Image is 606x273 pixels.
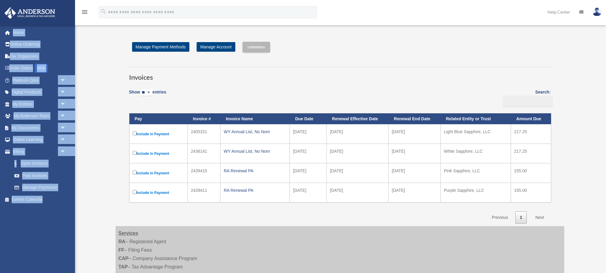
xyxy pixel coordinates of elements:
[290,144,327,163] td: [DATE]
[60,122,72,134] span: arrow_drop_down
[515,211,527,224] a: 1
[60,134,72,146] span: arrow_drop_down
[35,64,48,73] div: NEW
[388,124,440,144] td: [DATE]
[531,211,549,224] a: Next
[327,124,388,144] td: [DATE]
[18,160,21,167] span: $
[4,74,75,86] a: Platinum Q&Aarrow_drop_down
[224,147,286,155] div: WY Annual List, No Nom
[4,38,75,51] a: Online Ordering
[4,146,72,158] a: Billingarrow_drop_down
[197,42,235,52] a: Manage Account
[133,189,184,196] label: Include in Payment
[119,264,128,269] strong: TAP
[290,163,327,183] td: [DATE]
[224,186,286,195] div: RA Renewal PA
[327,144,388,163] td: [DATE]
[501,88,551,107] label: Search:
[132,42,189,52] a: Manage Payment Methods
[60,98,72,110] span: arrow_drop_down
[129,88,166,102] label: Show entries
[220,113,290,124] th: Invoice Name: activate to sort column ascending
[81,8,88,16] i: menu
[503,96,553,107] input: Search:
[133,150,184,157] label: Include in Payment
[188,183,221,202] td: 2439411
[4,26,75,38] a: Home
[129,113,188,124] th: Pay: activate to sort column descending
[4,110,75,122] a: My Anderson Teamarrow_drop_down
[441,163,511,183] td: Pink Sapphire, LLC
[441,183,511,202] td: Purple Sapphire, LLC
[133,130,184,138] label: Include in Payment
[511,163,551,183] td: 155.00
[3,7,57,19] img: Anderson Advisors Platinum Portal
[4,62,75,75] a: Order StatusNEW
[327,113,388,124] th: Renewal Effective Date: activate to sort column ascending
[511,183,551,202] td: 155.00
[511,124,551,144] td: 217.25
[511,144,551,163] td: 217.25
[224,167,286,175] div: RA Renewal PA
[8,182,72,194] a: Manage Payments
[133,170,137,174] input: Include in Payment
[290,183,327,202] td: [DATE]
[388,113,440,124] th: Renewal End Date: activate to sort column ascending
[119,247,125,253] strong: FF
[4,86,75,98] a: Digital Productsarrow_drop_down
[388,163,440,183] td: [DATE]
[4,98,75,110] a: My Entitiesarrow_drop_down
[60,146,72,158] span: arrow_drop_down
[188,113,221,124] th: Invoice #: activate to sort column ascending
[290,124,327,144] td: [DATE]
[133,131,137,135] input: Include in Payment
[441,124,511,144] td: Light Blue Sapphire, LLC
[119,239,125,244] strong: RA
[8,170,72,182] a: Past Invoices
[188,144,221,163] td: 2436141
[133,169,184,177] label: Include in Payment
[511,113,551,124] th: Amount Due: activate to sort column ascending
[4,134,75,146] a: Online Learningarrow_drop_down
[327,183,388,202] td: [DATE]
[388,144,440,163] td: [DATE]
[327,163,388,183] td: [DATE]
[4,122,75,134] a: My Documentsarrow_drop_down
[592,8,601,16] img: User Pic
[388,183,440,202] td: [DATE]
[129,67,551,82] h3: Invoices
[60,74,72,87] span: arrow_drop_down
[188,124,221,144] td: 2405321
[100,8,107,15] i: search
[119,256,129,261] strong: CAP
[4,50,75,62] a: Tax Organizers
[441,113,511,124] th: Related Entity or Trust: activate to sort column ascending
[4,193,75,205] a: Events Calendar
[224,127,286,136] div: WY Annual List, No Nom
[133,151,137,155] input: Include in Payment
[8,158,69,170] a: $Open Invoices
[441,144,511,163] td: White Sapphire, LLC
[290,113,327,124] th: Due Date: activate to sort column ascending
[487,211,512,224] a: Previous
[188,163,221,183] td: 2439415
[60,86,72,99] span: arrow_drop_down
[140,89,152,96] select: Showentries
[81,11,88,16] a: menu
[133,190,137,194] input: Include in Payment
[119,231,138,236] strong: Services
[60,110,72,122] span: arrow_drop_down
